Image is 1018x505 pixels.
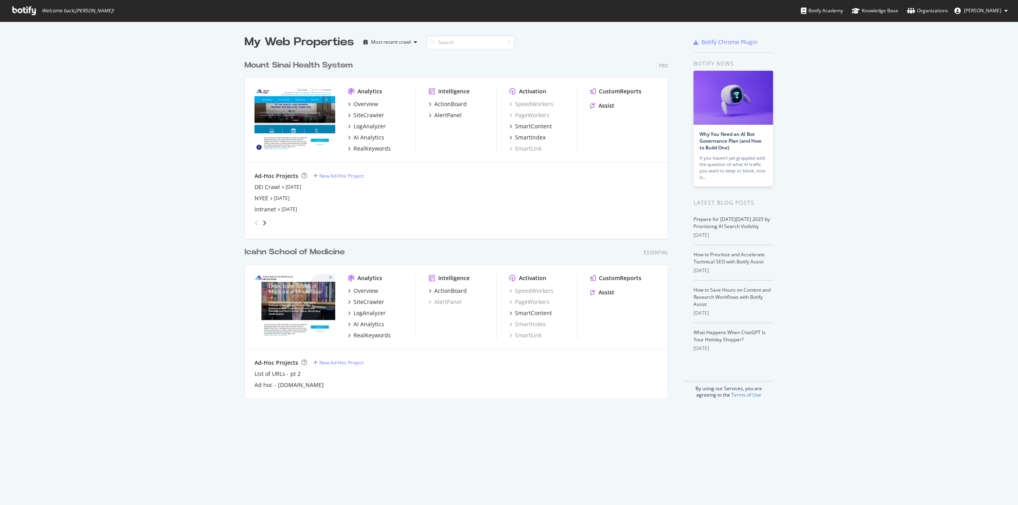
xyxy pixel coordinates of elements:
[694,329,765,343] a: What Happens When ChatGPT Is Your Holiday Shopper?
[731,391,761,398] a: Terms of Use
[590,87,641,95] a: CustomReports
[684,381,773,398] div: By using our Services, you are agreeing to the
[254,194,268,202] div: NYEE
[245,60,353,71] div: Mount Sinai Health System
[319,172,363,179] div: New Ad-Hoc Project
[694,251,765,265] a: How to Prioritize and Accelerate Technical SEO with Botify Assist
[509,287,554,295] div: SpeedWorkers
[245,246,345,258] div: Icahn School of Medicine
[590,288,614,296] a: Assist
[694,286,771,308] a: How to Save Hours on Content and Research Workflows with Botify Assist
[274,195,289,201] a: [DATE]
[438,274,470,282] div: Intelligence
[590,274,641,282] a: CustomReports
[694,71,773,125] img: Why You Need an AI Bot Governance Plan (and How to Build One)
[438,87,470,95] div: Intelligence
[357,87,382,95] div: Analytics
[354,122,386,130] div: LogAnalyzer
[509,320,546,328] a: SmartIndex
[354,320,384,328] div: AI Analytics
[598,288,614,296] div: Assist
[515,309,552,317] div: SmartContent
[354,111,384,119] div: SiteCrawler
[348,320,384,328] a: AI Analytics
[348,122,386,130] a: LogAnalyzer
[354,309,386,317] div: LogAnalyzer
[509,309,552,317] a: SmartContent
[907,7,948,15] div: Organizations
[245,60,356,71] a: Mount Sinai Health System
[509,145,542,153] a: SmartLink
[348,309,386,317] a: LogAnalyzer
[262,219,267,227] div: angle-right
[590,102,614,110] a: Assist
[644,249,668,256] div: Essential
[313,359,363,366] a: New Ad-Hoc Project
[354,331,391,339] div: RealKeywords
[701,38,758,46] div: Botify Chrome Plugin
[509,331,542,339] a: SmartLink
[254,274,335,339] img: icahn.mssm.edu
[354,287,378,295] div: Overview
[598,102,614,110] div: Assist
[694,198,773,207] div: Latest Blog Posts
[319,359,363,366] div: New Ad-Hoc Project
[254,205,276,213] a: Intranet
[509,122,552,130] a: SmartContent
[434,111,462,119] div: AlertPanel
[509,111,550,119] a: PageWorkers
[515,122,552,130] div: SmartContent
[245,50,674,398] div: grid
[354,145,391,153] div: RealKeywords
[357,274,382,282] div: Analytics
[801,7,843,15] div: Botify Academy
[354,100,378,108] div: Overview
[348,100,378,108] a: Overview
[434,287,467,295] div: ActionBoard
[599,87,641,95] div: CustomReports
[519,274,546,282] div: Activation
[313,172,363,179] a: New Ad-Hoc Project
[429,287,467,295] a: ActionBoard
[286,184,301,190] a: [DATE]
[699,131,762,151] a: Why You Need an AI Bot Governance Plan (and How to Build One)
[254,381,324,389] a: Ad hoc - [DOMAIN_NAME]
[371,40,411,45] div: Most recent crawl
[694,310,773,317] div: [DATE]
[519,87,546,95] div: Activation
[348,134,384,141] a: AI Analytics
[694,267,773,274] div: [DATE]
[254,183,280,191] a: DEI Crawl
[245,246,348,258] a: Icahn School of Medicine
[429,100,467,108] a: ActionBoard
[427,35,514,49] input: Search
[429,298,462,306] a: AlertPanel
[42,8,114,14] span: Welcome back, [PERSON_NAME] !
[852,7,898,15] div: Knowledge Base
[254,370,301,378] a: List of URLs - pt 2
[254,359,298,367] div: Ad-Hoc Projects
[509,298,550,306] a: PageWorkers
[251,217,262,229] div: angle-left
[245,34,354,50] div: My Web Properties
[348,111,384,119] a: SiteCrawler
[360,36,420,48] button: Most recent crawl
[964,7,1001,14] span: Mia Nina Rosario
[694,216,770,230] a: Prepare for [DATE][DATE] 2025 by Prioritizing AI Search Visibility
[694,38,758,46] a: Botify Chrome Plugin
[509,100,554,108] a: SpeedWorkers
[659,62,668,69] div: Pro
[599,274,641,282] div: CustomReports
[948,4,1014,17] button: [PERSON_NAME]
[254,172,298,180] div: Ad-Hoc Projects
[515,134,546,141] div: SmartIndex
[348,287,378,295] a: Overview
